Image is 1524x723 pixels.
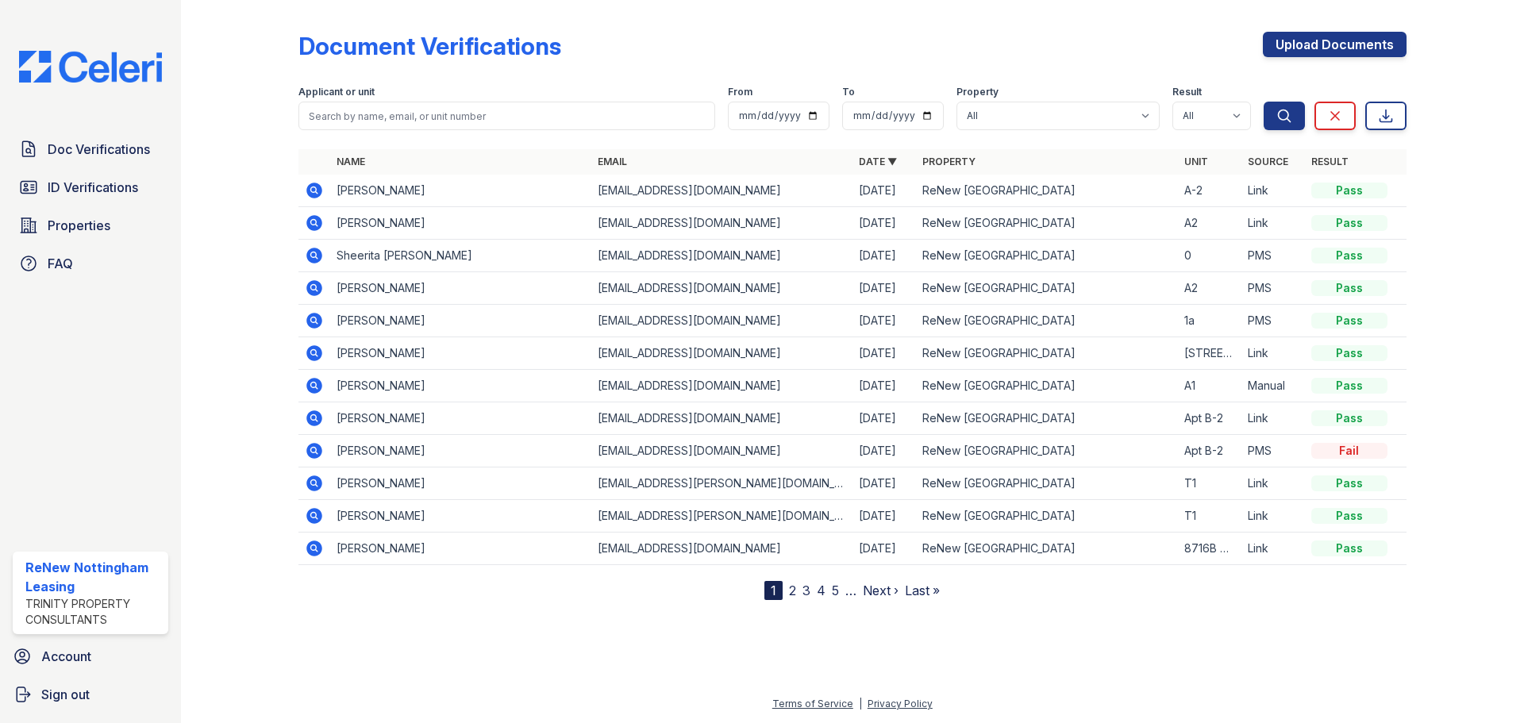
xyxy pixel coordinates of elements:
[842,86,855,98] label: To
[1178,435,1241,467] td: Apt B-2
[832,583,839,598] a: 5
[916,305,1177,337] td: ReNew [GEOGRAPHIC_DATA]
[1241,435,1305,467] td: PMS
[330,370,591,402] td: [PERSON_NAME]
[591,533,852,565] td: [EMAIL_ADDRESS][DOMAIN_NAME]
[13,210,168,241] a: Properties
[6,679,175,710] a: Sign out
[48,254,73,273] span: FAQ
[1241,337,1305,370] td: Link
[916,533,1177,565] td: ReNew [GEOGRAPHIC_DATA]
[859,156,897,167] a: Date ▼
[591,337,852,370] td: [EMAIL_ADDRESS][DOMAIN_NAME]
[330,240,591,272] td: Sheerita [PERSON_NAME]
[922,156,976,167] a: Property
[852,175,916,207] td: [DATE]
[6,640,175,672] a: Account
[852,370,916,402] td: [DATE]
[591,435,852,467] td: [EMAIL_ADDRESS][DOMAIN_NAME]
[916,402,1177,435] td: ReNew [GEOGRAPHIC_DATA]
[1178,175,1241,207] td: A-2
[1178,337,1241,370] td: [STREET_ADDRESS] Unit# A-2
[48,178,138,197] span: ID Verifications
[852,533,916,565] td: [DATE]
[863,583,899,598] a: Next ›
[1241,207,1305,240] td: Link
[1241,402,1305,435] td: Link
[1178,467,1241,500] td: T1
[1241,500,1305,533] td: Link
[1184,156,1208,167] a: Unit
[330,305,591,337] td: [PERSON_NAME]
[330,207,591,240] td: [PERSON_NAME]
[330,402,591,435] td: [PERSON_NAME]
[905,583,940,598] a: Last »
[1311,508,1387,524] div: Pass
[1311,378,1387,394] div: Pass
[6,51,175,83] img: CE_Logo_Blue-a8612792a0a2168367f1c8372b55b34899dd931a85d93a1a3d3e32e68fde9ad4.png
[25,596,162,628] div: Trinity Property Consultants
[591,175,852,207] td: [EMAIL_ADDRESS][DOMAIN_NAME]
[852,240,916,272] td: [DATE]
[728,86,752,98] label: From
[1178,305,1241,337] td: 1a
[852,207,916,240] td: [DATE]
[1241,370,1305,402] td: Manual
[1311,248,1387,263] div: Pass
[1178,402,1241,435] td: Apt B-2
[789,583,796,598] a: 2
[1311,313,1387,329] div: Pass
[916,500,1177,533] td: ReNew [GEOGRAPHIC_DATA]
[802,583,810,598] a: 3
[1178,240,1241,272] td: 0
[859,698,862,710] div: |
[1311,540,1387,556] div: Pass
[330,272,591,305] td: [PERSON_NAME]
[956,86,999,98] label: Property
[591,370,852,402] td: [EMAIL_ADDRESS][DOMAIN_NAME]
[298,102,715,130] input: Search by name, email, or unit number
[13,171,168,203] a: ID Verifications
[852,467,916,500] td: [DATE]
[852,435,916,467] td: [DATE]
[916,435,1177,467] td: ReNew [GEOGRAPHIC_DATA]
[764,581,783,600] div: 1
[298,86,375,98] label: Applicant or unit
[591,500,852,533] td: [EMAIL_ADDRESS][PERSON_NAME][DOMAIN_NAME]
[1178,207,1241,240] td: A2
[1241,175,1305,207] td: Link
[330,435,591,467] td: [PERSON_NAME]
[1172,86,1202,98] label: Result
[852,337,916,370] td: [DATE]
[1241,272,1305,305] td: PMS
[1311,410,1387,426] div: Pass
[330,337,591,370] td: [PERSON_NAME]
[817,583,825,598] a: 4
[916,337,1177,370] td: ReNew [GEOGRAPHIC_DATA]
[852,402,916,435] td: [DATE]
[330,175,591,207] td: [PERSON_NAME]
[1241,467,1305,500] td: Link
[48,216,110,235] span: Properties
[1311,280,1387,296] div: Pass
[1311,156,1349,167] a: Result
[1241,240,1305,272] td: PMS
[591,207,852,240] td: [EMAIL_ADDRESS][DOMAIN_NAME]
[1241,533,1305,565] td: Link
[41,647,91,666] span: Account
[1311,475,1387,491] div: Pass
[1263,32,1407,57] a: Upload Documents
[1311,443,1387,459] div: Fail
[591,305,852,337] td: [EMAIL_ADDRESS][DOMAIN_NAME]
[298,32,561,60] div: Document Verifications
[1248,156,1288,167] a: Source
[1178,500,1241,533] td: T1
[591,402,852,435] td: [EMAIL_ADDRESS][DOMAIN_NAME]
[1311,215,1387,231] div: Pass
[598,156,627,167] a: Email
[916,207,1177,240] td: ReNew [GEOGRAPHIC_DATA]
[13,133,168,165] a: Doc Verifications
[337,156,365,167] a: Name
[1178,370,1241,402] td: A1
